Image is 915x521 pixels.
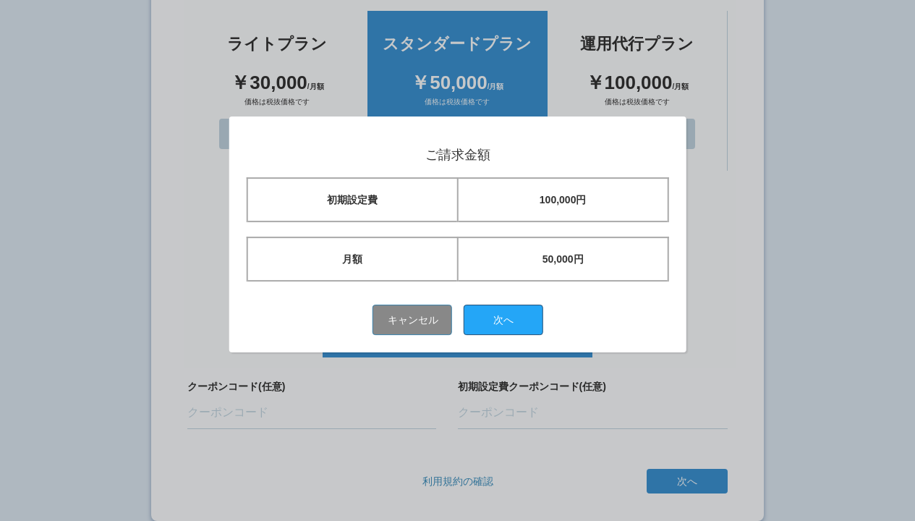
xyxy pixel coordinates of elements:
td: 100,000円 [458,178,668,221]
h1: ご請求金額 [246,148,669,163]
button: キャンセル [373,305,452,335]
button: 次へ [464,305,543,335]
td: 50,000円 [458,237,668,281]
td: 月額 [247,237,457,281]
td: 初期設定費 [247,178,457,221]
